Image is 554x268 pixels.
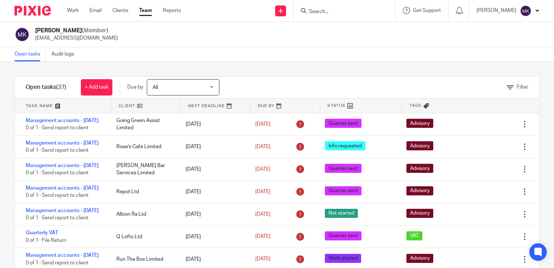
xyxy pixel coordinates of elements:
[406,119,433,128] span: Advisory
[409,102,422,109] span: Tags
[255,144,270,149] span: [DATE]
[325,231,361,240] span: Queries sent
[82,28,108,33] span: (Member)
[109,252,179,267] div: Run The Box Limited
[26,238,66,243] span: 0 of 1 · File Return
[26,163,99,168] a: Management accounts - [DATE]
[109,184,179,199] div: Repot Ltd
[15,6,51,16] img: Pixie
[26,148,88,153] span: 0 of 1 · Send report to client
[35,34,118,42] p: [EMAIL_ADDRESS][DOMAIN_NAME]
[51,47,79,61] a: Audit logs
[178,184,248,199] div: [DATE]
[26,118,99,123] a: Management accounts - [DATE]
[406,209,433,218] span: Advisory
[26,253,99,258] a: Management accounts - [DATE]
[255,234,270,239] span: [DATE]
[476,7,516,14] p: [PERSON_NAME]
[127,84,143,91] p: Due by
[26,215,88,220] span: 0 of 1 · Send report to client
[26,170,88,175] span: 0 of 1 · Send report to client
[406,164,433,173] span: Advisory
[406,186,433,195] span: Advisory
[81,79,112,96] a: + Add task
[153,85,158,90] span: All
[255,257,270,262] span: [DATE]
[26,193,88,198] span: 0 of 1 · Send report to client
[325,254,361,263] span: Work started
[109,207,179,222] div: Albion Ra Ltd
[413,8,441,13] span: Get Support
[178,139,248,154] div: [DATE]
[178,230,248,244] div: [DATE]
[56,84,66,90] span: (27)
[90,7,102,14] a: Email
[178,162,248,176] div: [DATE]
[325,141,365,150] span: Info requested
[112,7,128,14] a: Clients
[325,209,358,218] span: Not started
[406,141,433,150] span: Advisory
[109,230,179,244] div: Q Lofts Ltd
[109,113,179,135] div: Going Green Assist Limited
[35,27,118,34] h2: [PERSON_NAME]
[178,252,248,267] div: [DATE]
[255,212,270,217] span: [DATE]
[26,141,99,146] a: Management accounts - [DATE]
[325,186,361,195] span: Queries sent
[15,27,30,42] img: svg%3E
[327,102,346,109] span: Status
[26,230,58,235] a: Quarterly VAT
[139,7,152,14] a: Team
[26,84,66,91] h1: Open tasks
[406,231,422,240] span: VAT
[15,47,46,61] a: Open tasks
[26,126,88,131] span: 0 of 1 · Send report to client
[255,122,270,127] span: [DATE]
[308,9,373,15] input: Search
[520,5,532,17] img: svg%3E
[255,167,270,172] span: [DATE]
[255,189,270,194] span: [DATE]
[325,164,361,173] span: Queries sent
[26,260,88,265] span: 0 of 1 · Send report to client
[26,208,99,213] a: Management accounts - [DATE]
[178,207,248,222] div: [DATE]
[109,158,179,180] div: [PERSON_NAME] Bar Services Limited
[109,139,179,154] div: Rose's Cafe Limited
[163,7,181,14] a: Reports
[26,186,99,191] a: Management accounts - [DATE]
[406,254,433,263] span: Advisory
[67,7,79,14] a: Work
[517,85,528,90] span: Filter
[325,119,361,128] span: Queries sent
[178,117,248,131] div: [DATE]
